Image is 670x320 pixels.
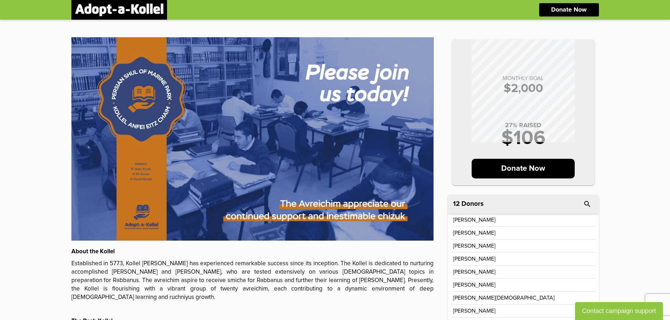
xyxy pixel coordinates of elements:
p: [PERSON_NAME] [453,282,496,288]
p: [PERSON_NAME] [453,243,496,249]
p: [PERSON_NAME] [453,256,496,262]
strong: About the Kollel [71,249,115,255]
span: 12 [453,201,460,207]
img: logonobg.png [75,4,164,16]
i: search [583,200,592,208]
p: [PERSON_NAME] [453,230,496,236]
p: Donate Now [472,159,575,178]
p: [PERSON_NAME] [453,217,496,223]
p: Donors [461,201,484,207]
p: Established in 5773, Kollel [PERSON_NAME] has experienced remarkable success since its inception.... [71,260,434,302]
p: $ [459,83,588,94]
p: [PERSON_NAME] [453,269,496,275]
p: [PERSON_NAME] [453,308,496,314]
p: MONTHLY GOAL [459,76,588,81]
p: Donate Now [551,7,587,13]
p: [PERSON_NAME][DEMOGRAPHIC_DATA] [453,295,555,301]
img: lxqVbX3kK8.ip3fR5EUFB.jpg [71,37,434,241]
button: Contact campaign support [575,302,663,320]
